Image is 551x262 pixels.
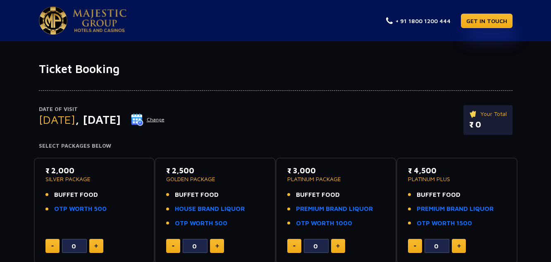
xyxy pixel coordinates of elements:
a: PREMIUM BRAND LIQUOR [296,204,373,214]
a: OTP WORTH 500 [175,219,227,228]
img: minus [414,245,416,247]
p: SILVER PACKAGE [45,176,143,182]
span: BUFFET FOOD [175,190,219,200]
img: minus [293,245,296,247]
img: minus [51,245,54,247]
span: [DATE] [39,113,75,126]
button: Change [131,113,165,126]
span: , [DATE] [75,113,121,126]
a: + 91 1800 1200 444 [386,17,451,25]
img: Majestic Pride [39,7,67,35]
span: BUFFET FOOD [417,190,460,200]
img: Majestic Pride [73,9,126,32]
span: BUFFET FOOD [296,190,340,200]
img: ticket [469,109,478,118]
p: ₹ 2,000 [45,165,143,176]
p: ₹ 2,500 [166,165,264,176]
p: Date of Visit [39,105,165,113]
p: PLATINUM PLUS [408,176,506,182]
p: PLATINUM PACKAGE [287,176,385,182]
img: minus [172,245,174,247]
a: GET IN TOUCH [461,14,513,28]
h1: Ticket Booking [39,62,513,76]
p: ₹ 4,500 [408,165,506,176]
a: OTP WORTH 1000 [296,219,352,228]
p: GOLDEN PACKAGE [166,176,264,182]
img: plus [336,244,340,248]
h4: Select Packages Below [39,143,513,149]
a: PREMIUM BRAND LIQUOR [417,204,494,214]
a: HOUSE BRAND LIQUOR [175,204,245,214]
p: Your Total [469,109,507,118]
p: ₹ 0 [469,118,507,131]
img: plus [215,244,219,248]
img: plus [94,244,98,248]
a: OTP WORTH 1500 [417,219,472,228]
p: ₹ 3,000 [287,165,385,176]
a: OTP WORTH 500 [54,204,107,214]
span: BUFFET FOOD [54,190,98,200]
img: plus [457,244,461,248]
